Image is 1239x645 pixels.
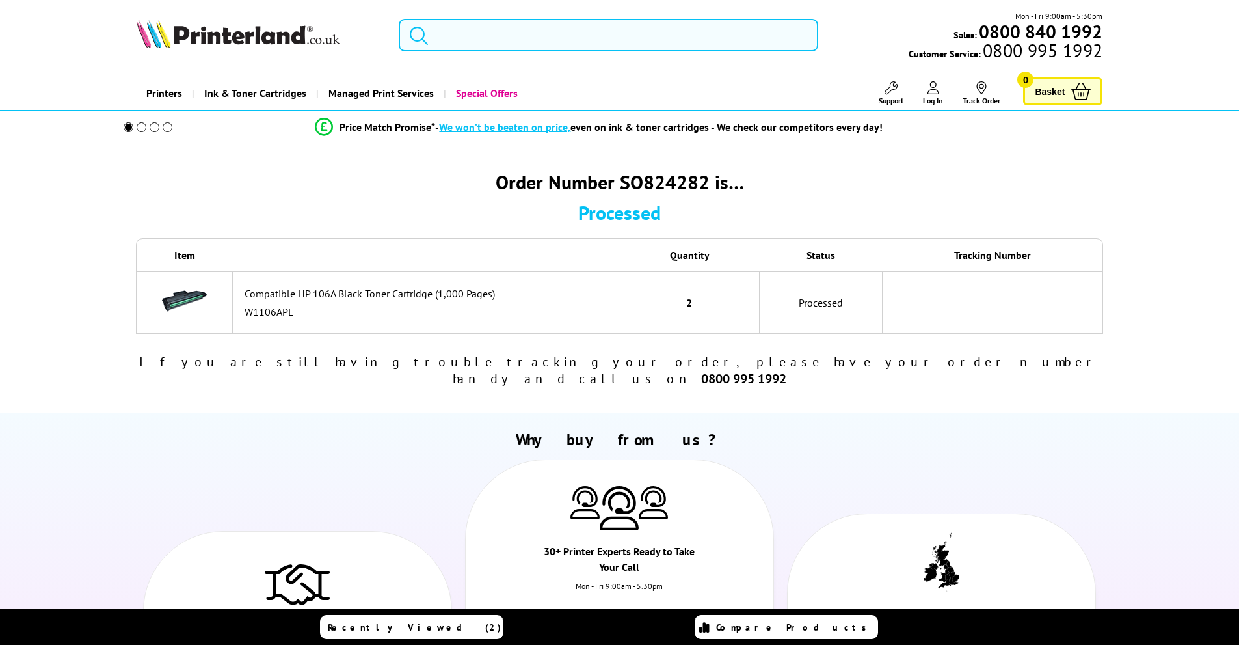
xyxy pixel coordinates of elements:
[316,77,444,110] a: Managed Print Services
[701,370,786,387] b: 0800 995 1992
[542,543,697,581] div: 30+ Printer Experts Ready to Take Your Call
[320,615,503,639] a: Recently Viewed (2)
[864,608,1019,630] div: Proud to be a UK Tax-Payer
[137,20,383,51] a: Printerland Logo
[265,558,330,610] img: Trusted Service
[245,287,613,300] div: Compatible HP 106A Black Toner Cartridge (1,000 Pages)
[923,81,943,105] a: Log In
[512,604,727,622] p: Our average call answer time is just 3 rings
[439,120,570,133] span: We won’t be beaten on price,
[435,120,883,133] div: - even on ink & toner cartridges - We check our competitors every day!
[879,81,903,105] a: Support
[963,81,1000,105] a: Track Order
[600,486,639,531] img: Printer Experts
[923,96,943,105] span: Log In
[760,271,883,334] td: Processed
[979,20,1102,44] b: 0800 840 1992
[245,305,613,318] div: W1106APL
[162,279,207,324] img: Compatible HP 106A Black Toner Cartridge (1,000 Pages)
[716,622,873,633] span: Compare Products
[340,120,435,133] span: Price Match Promise*
[695,615,878,639] a: Compare Products
[639,486,668,519] img: Printer Experts
[137,430,1103,450] h2: Why buy from us?
[879,96,903,105] span: Support
[328,622,501,633] span: Recently Viewed (2)
[924,532,959,592] img: UK tax payer
[1017,72,1033,88] span: 0
[136,169,1102,195] div: Order Number SO824282 is…
[137,20,340,48] img: Printerland Logo
[136,353,1102,387] div: If you are still having trouble tracking your order, please have your order number handy and call...
[466,581,773,604] div: Mon - Fri 9:00am - 5.30pm
[570,486,600,519] img: Printer Experts
[106,116,1093,139] li: modal_Promise
[1035,83,1065,100] span: Basket
[619,238,759,271] th: Quantity
[981,44,1102,57] span: 0800 995 1992
[136,238,233,271] th: Item
[137,77,192,110] a: Printers
[192,77,316,110] a: Ink & Toner Cartridges
[760,238,883,271] th: Status
[883,238,1103,271] th: Tracking Number
[909,44,1102,60] span: Customer Service:
[977,25,1102,38] a: 0800 840 1992
[619,271,759,334] td: 2
[953,29,977,41] span: Sales:
[204,77,306,110] span: Ink & Toner Cartridges
[444,77,527,110] a: Special Offers
[136,200,1102,225] div: Processed
[1015,10,1102,22] span: Mon - Fri 9:00am - 5:30pm
[1023,77,1102,105] a: Basket 0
